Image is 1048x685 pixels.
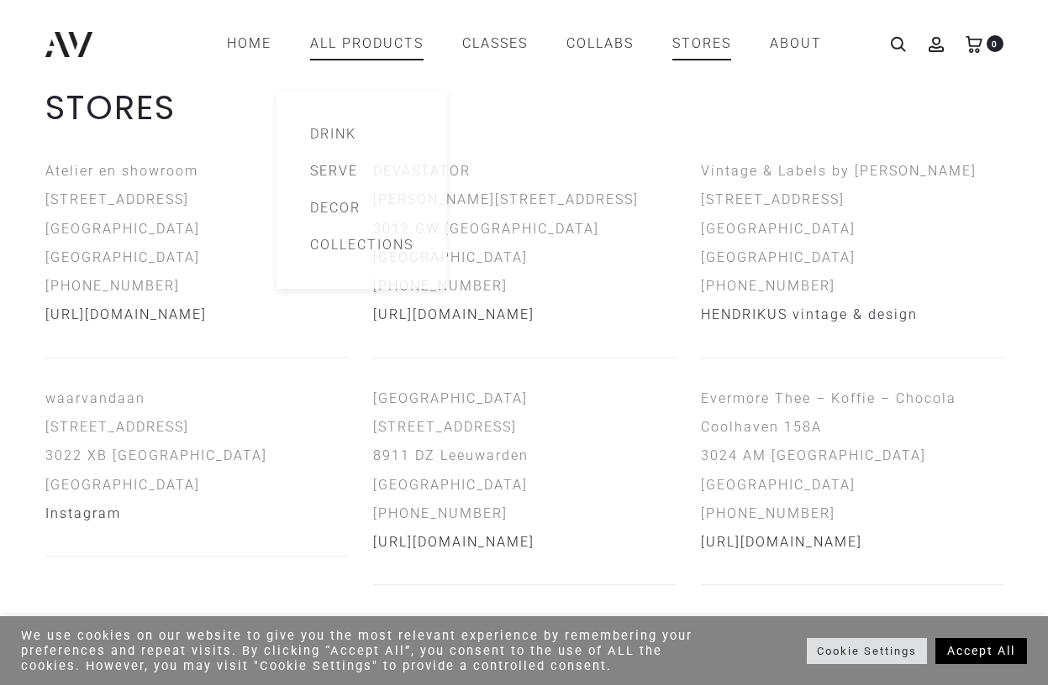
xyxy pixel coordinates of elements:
a: HENDRIKUS vintage & design [701,306,918,322]
span: 0 [987,35,1003,52]
a: Serve [310,161,413,181]
a: Drink [310,124,413,144]
a: Instagram [45,505,121,521]
a: STORES [672,29,731,58]
p: Evermore Thee – Koffie – Chocola Coolhaven 158A 3024 AM [GEOGRAPHIC_DATA] [GEOGRAPHIC_DATA] [PHON... [701,384,1003,557]
a: Decor [310,198,413,218]
p: Vintage & Labels by [PERSON_NAME] [STREET_ADDRESS] [GEOGRAPHIC_DATA] [GEOGRAPHIC_DATA] [PHONE_NUM... [701,157,1003,330]
p: waarvandaan [STREET_ADDRESS] 3022 XB [GEOGRAPHIC_DATA] [GEOGRAPHIC_DATA] [45,384,348,528]
p: Atelier en showroom [STREET_ADDRESS] [GEOGRAPHIC_DATA] [GEOGRAPHIC_DATA] [PHONE_NUMBER] [45,157,348,330]
a: ABOUT [770,29,822,58]
p: [GEOGRAPHIC_DATA] [STREET_ADDRESS] 8911 DZ Leeuwarden [GEOGRAPHIC_DATA] [PHONE_NUMBER] [373,384,676,557]
a: Home [227,29,271,58]
a: [URL][DOMAIN_NAME] [45,306,207,322]
a: COLLABS [566,29,634,58]
p: DEVASTATOR [PERSON_NAME][STREET_ADDRESS] 3012 GW [GEOGRAPHIC_DATA] [GEOGRAPHIC_DATA] [PHONE_NUMBER] [373,157,676,330]
a: [URL][DOMAIN_NAME] [373,306,535,322]
h1: STORES [45,87,1003,128]
a: 0 [966,35,982,51]
a: CLASSES [462,29,528,58]
a: Cookie Settings [807,638,927,664]
a: [URL][DOMAIN_NAME] [373,534,535,550]
a: All products [310,29,424,58]
a: Accept All [935,638,1027,664]
a: Collections [310,235,413,255]
div: We use cookies on our website to give you the most relevant experience by remembering your prefer... [21,628,725,673]
a: [URL][DOMAIN_NAME] [701,534,862,550]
